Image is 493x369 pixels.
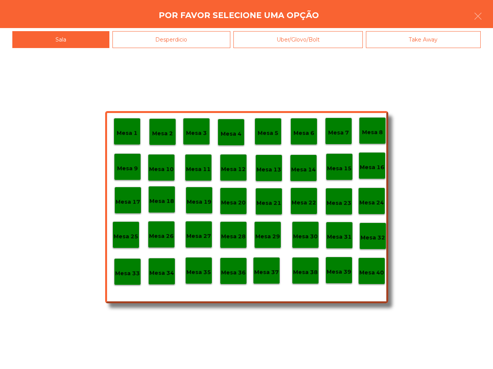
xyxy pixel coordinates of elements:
[114,232,138,241] p: Mesa 25
[293,268,318,277] p: Mesa 38
[186,232,211,241] p: Mesa 27
[221,130,241,138] p: Mesa 4
[359,198,384,207] p: Mesa 24
[159,10,319,21] h4: Por favor selecione uma opção
[152,129,173,138] p: Mesa 2
[327,199,351,208] p: Mesa 23
[255,232,280,241] p: Mesa 29
[221,268,246,277] p: Mesa 36
[359,268,384,277] p: Mesa 40
[257,199,281,208] p: Mesa 21
[327,164,352,173] p: Mesa 15
[149,269,174,278] p: Mesa 34
[186,129,207,138] p: Mesa 3
[149,165,174,174] p: Mesa 10
[186,268,211,277] p: Mesa 35
[112,31,231,48] div: Desperdicio
[258,129,278,138] p: Mesa 5
[186,165,211,174] p: Mesa 11
[293,129,314,138] p: Mesa 6
[187,198,211,206] p: Mesa 19
[117,129,138,138] p: Mesa 1
[291,165,316,174] p: Mesa 14
[149,232,174,241] p: Mesa 26
[254,268,279,277] p: Mesa 37
[221,198,246,207] p: Mesa 20
[12,31,109,48] div: Sala
[328,128,349,137] p: Mesa 7
[327,233,352,241] p: Mesa 31
[149,197,174,206] p: Mesa 18
[362,128,383,137] p: Mesa 8
[293,232,318,241] p: Mesa 30
[292,198,316,207] p: Mesa 22
[366,31,481,48] div: Take Away
[116,198,140,206] p: Mesa 17
[221,165,246,174] p: Mesa 12
[115,269,140,278] p: Mesa 33
[360,163,384,172] p: Mesa 16
[221,232,246,241] p: Mesa 28
[257,165,281,174] p: Mesa 13
[361,233,385,242] p: Mesa 32
[233,31,363,48] div: Uber/Glovo/Bolt
[327,268,351,276] p: Mesa 39
[117,164,138,173] p: Mesa 9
